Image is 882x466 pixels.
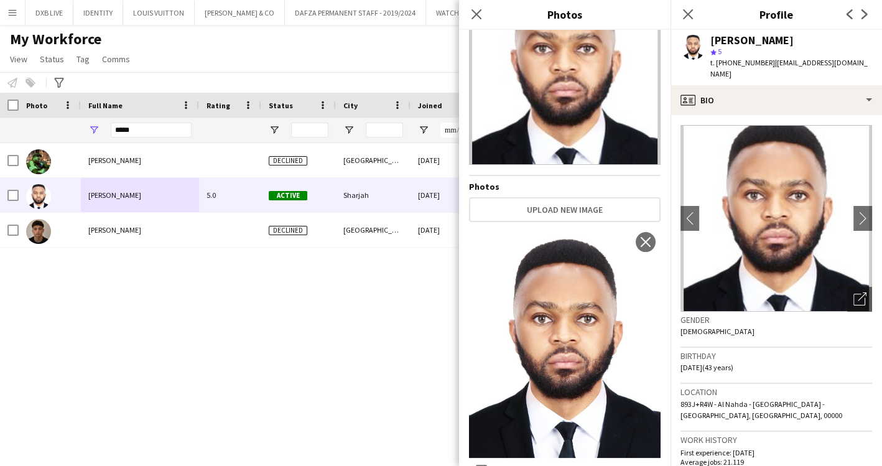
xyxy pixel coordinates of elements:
[718,47,722,56] span: 5
[269,226,307,235] span: Declined
[680,363,733,372] span: [DATE] (43 years)
[26,219,51,244] img: Mohammad Kram Aljairoudi
[459,6,671,22] h3: Photos
[123,1,195,25] button: LOUIS VUITTON
[207,101,230,110] span: Rating
[710,35,794,46] div: [PERSON_NAME]
[52,75,67,90] app-action-btn: Advanced filters
[469,197,661,222] button: Upload new image
[10,30,101,49] span: My Workforce
[847,287,872,312] div: Open photos pop-in
[26,101,47,110] span: Photo
[88,225,141,235] span: [PERSON_NAME]
[440,123,478,137] input: Joined Filter Input
[680,314,872,325] h3: Gender
[26,149,51,174] img: Jai Rose Seejo
[680,327,754,336] span: [DEMOGRAPHIC_DATA]
[680,350,872,361] h3: Birthday
[411,213,485,247] div: [DATE]
[199,178,261,212] div: 5.0
[269,156,307,165] span: Declined
[26,1,73,25] button: DXB LIVE
[710,58,775,67] span: t. [PHONE_NUMBER]
[35,51,69,67] a: Status
[72,51,95,67] a: Tag
[111,123,192,137] input: Full Name Filter Input
[269,101,293,110] span: Status
[426,1,516,25] button: WATCHBOX / SADDIQI
[680,434,872,445] h3: Work history
[10,54,27,65] span: View
[411,143,485,177] div: [DATE]
[195,1,285,25] button: [PERSON_NAME] & CO
[343,101,358,110] span: City
[88,190,141,200] span: [PERSON_NAME]
[5,51,32,67] a: View
[680,386,872,398] h3: Location
[88,101,123,110] span: Full Name
[291,123,328,137] input: Status Filter Input
[343,124,355,136] button: Open Filter Menu
[469,181,661,192] h4: Photos
[102,54,130,65] span: Comms
[26,184,51,209] img: Jairo Mwanza
[269,191,307,200] span: Active
[77,54,90,65] span: Tag
[671,6,882,22] h3: Profile
[680,399,842,420] span: 893J+R4W - Al Nahda - [GEOGRAPHIC_DATA] - [GEOGRAPHIC_DATA], [GEOGRAPHIC_DATA], 00000
[336,213,411,247] div: [GEOGRAPHIC_DATA]
[97,51,135,67] a: Comms
[418,101,442,110] span: Joined
[680,448,872,457] p: First experience: [DATE]
[411,178,485,212] div: [DATE]
[336,178,411,212] div: Sharjah
[671,85,882,115] div: Bio
[680,125,872,312] img: Crew avatar or photo
[418,124,429,136] button: Open Filter Menu
[88,124,100,136] button: Open Filter Menu
[40,54,64,65] span: Status
[269,124,280,136] button: Open Filter Menu
[73,1,123,25] button: IDENTITY
[710,58,868,78] span: | [EMAIL_ADDRESS][DOMAIN_NAME]
[88,156,141,165] span: [PERSON_NAME]
[336,143,411,177] div: [GEOGRAPHIC_DATA]
[469,227,661,457] img: Crew photo 460799
[366,123,403,137] input: City Filter Input
[285,1,426,25] button: DAFZA PERMANENT STAFF - 2019/2024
